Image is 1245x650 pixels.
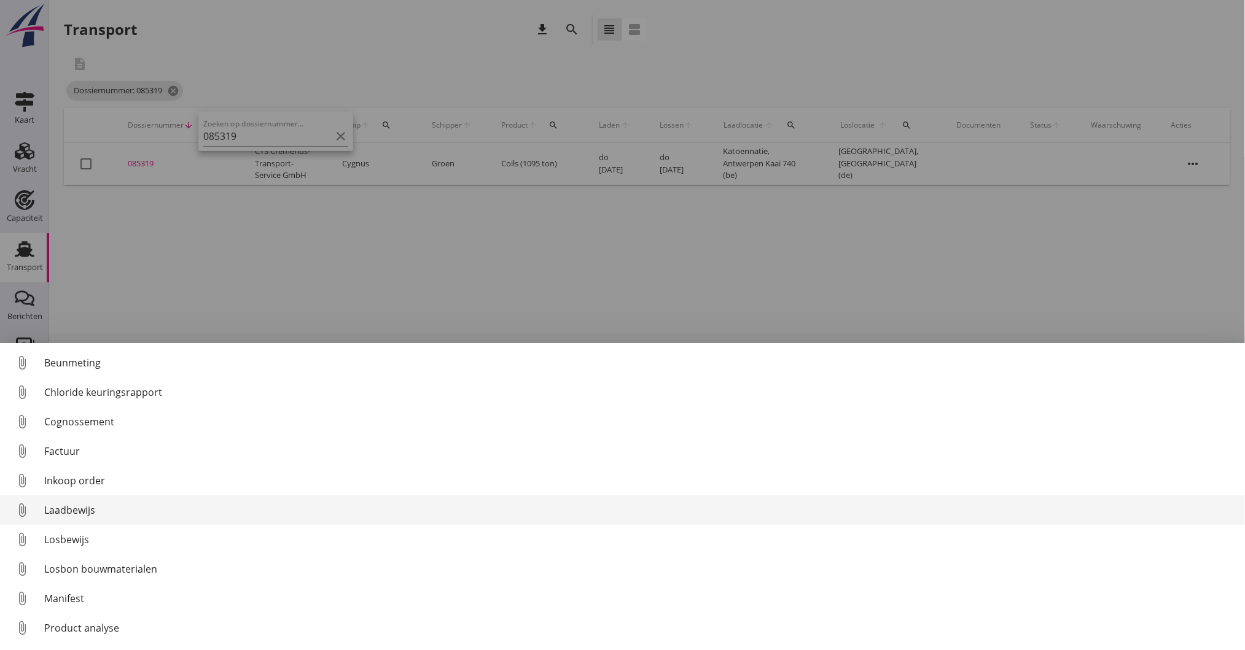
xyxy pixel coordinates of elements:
i: attach_file [12,412,32,431]
div: Inkoop order [44,473,1235,488]
div: Chloride keuringsrapport [44,385,1235,400]
i: attach_file [12,559,32,579]
i: attach_file [12,500,32,520]
i: attach_file [12,382,32,402]
div: Losbewijs [44,532,1235,547]
i: attach_file [12,471,32,490]
div: Laadbewijs [44,503,1235,517]
div: Cognossement [44,414,1235,429]
div: Losbon bouwmaterialen [44,562,1235,576]
div: Product analyse [44,621,1235,635]
div: Manifest [44,591,1235,606]
i: attach_file [12,530,32,549]
div: Factuur [44,444,1235,458]
i: attach_file [12,441,32,461]
i: attach_file [12,589,32,608]
i: attach_file [12,353,32,373]
i: attach_file [12,618,32,638]
div: Beunmeting [44,355,1235,370]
